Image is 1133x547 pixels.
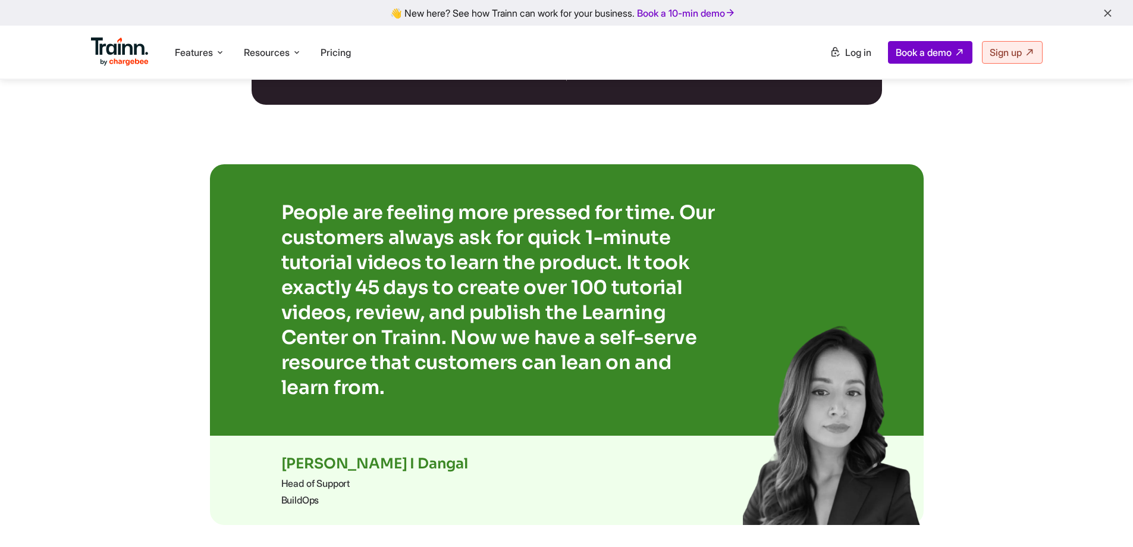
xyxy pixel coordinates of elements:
p: People are feeling more pressed for time. Our customers always ask for quick 1-minute tutorial vi... [281,200,721,400]
span: Log in [845,46,871,58]
div: 👋 New here? See how Trainn can work for your business. [7,7,1126,18]
span: Resources [244,46,290,59]
a: Book a demo [888,41,972,64]
span: Sign up [990,46,1022,58]
a: Pricing [321,46,351,58]
p: [PERSON_NAME] I Dangal [281,455,852,473]
a: Sign up [982,41,1043,64]
span: Book a demo [896,46,952,58]
p: Head of Support [281,477,852,489]
img: Trainn Logo [91,37,149,66]
iframe: Chat Widget [1074,490,1133,547]
p: BuildOps [281,494,852,506]
a: Book a 10-min demo [635,5,738,21]
img: Trainn | customer education | video creation [743,311,923,525]
span: Features [175,46,213,59]
a: Log in [823,42,878,63]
